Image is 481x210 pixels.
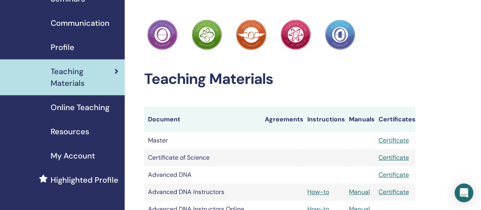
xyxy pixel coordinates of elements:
[144,107,261,132] th: Document
[374,107,415,132] th: Certificates
[280,20,311,50] img: Practitioner
[51,174,118,186] span: Highlighted Profile
[236,20,266,50] img: Practitioner
[378,136,409,144] a: Certificate
[261,107,303,132] th: Agreements
[307,188,329,196] a: How-to
[51,17,109,29] span: Communication
[51,101,109,113] span: Online Teaching
[303,107,345,132] th: Instructions
[51,41,74,53] span: Profile
[192,20,222,50] img: Practitioner
[345,107,374,132] th: Manuals
[147,20,178,50] img: Practitioner
[51,150,95,162] span: My Account
[378,153,409,162] a: Certificate
[378,171,409,179] a: Certificate
[51,66,115,89] span: Teaching Materials
[349,188,370,196] a: Manual
[144,183,261,201] td: Advanced DNA Instructors
[144,166,261,183] td: Advanced DNA
[144,70,415,88] h2: Teaching Materials
[378,188,409,196] a: Certificate
[144,132,261,149] td: Master
[144,149,261,166] td: Certificate of Science
[325,20,355,50] img: Practitioner
[51,126,89,137] span: Resources
[455,183,473,202] div: Open Intercom Messenger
